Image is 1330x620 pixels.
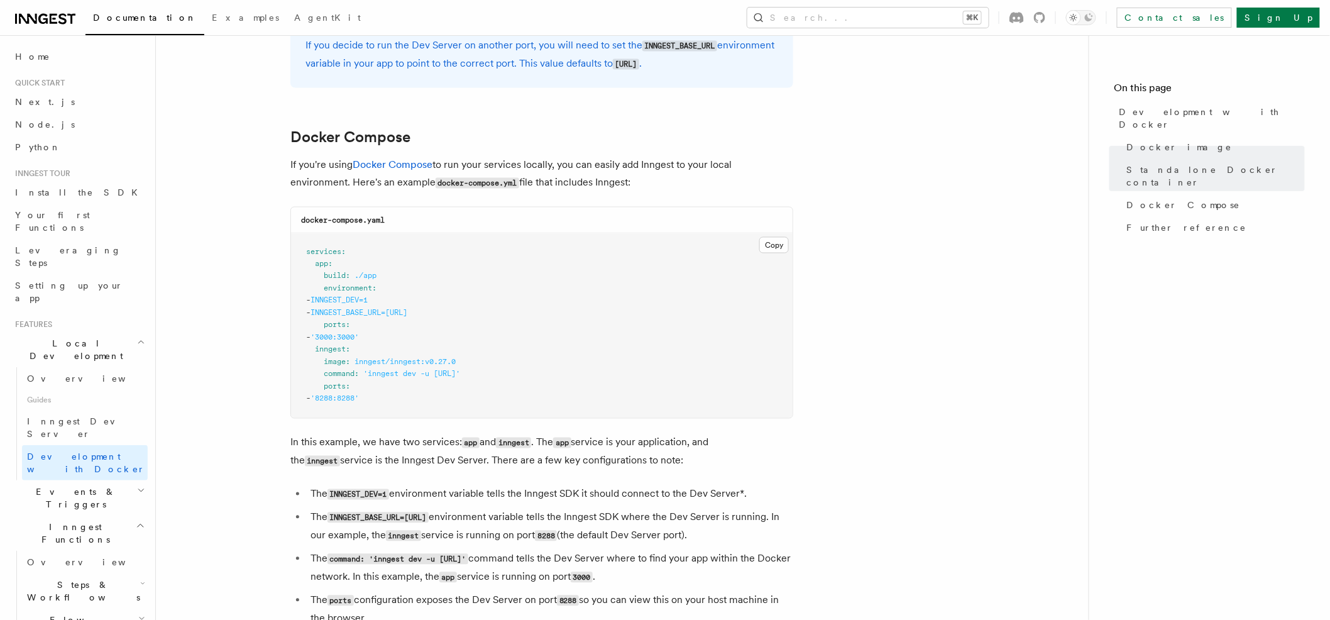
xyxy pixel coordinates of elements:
[22,445,148,480] a: Development with Docker
[10,169,70,179] span: Inngest tour
[439,572,457,583] code: app
[324,370,354,379] span: command
[307,485,793,504] li: The environment variable tells the Inngest SDK it should connect to the Dev Server*.
[301,216,385,224] code: docker-compose.yaml
[1066,10,1096,25] button: Toggle dark mode
[324,382,346,391] span: ports
[327,595,354,606] code: ports
[354,272,376,280] span: ./app
[212,13,279,23] span: Examples
[22,390,148,410] span: Guides
[327,489,389,500] code: INNGEST_DEV=1
[311,333,359,342] span: '3000:3000'
[306,296,311,305] span: -
[1114,101,1305,136] a: Development with Docker
[27,374,157,384] span: Overview
[324,321,346,329] span: ports
[27,451,145,474] span: Development with Docker
[1127,163,1305,189] span: Standalone Docker container
[311,309,407,318] span: INNGEST_BASE_URL=[URL]
[15,142,61,152] span: Python
[307,550,793,587] li: The command tells the Dev Server where to find your app within the Docker network. In this exampl...
[22,367,148,390] a: Overview
[15,97,75,107] span: Next.js
[22,578,140,604] span: Steps & Workflows
[759,237,789,253] button: Copy
[346,272,350,280] span: :
[15,119,75,130] span: Node.js
[10,181,148,204] a: Install the SDK
[10,91,148,113] a: Next.js
[15,210,90,233] span: Your first Functions
[346,382,350,391] span: :
[571,572,593,583] code: 3000
[324,272,346,280] span: build
[10,480,148,516] button: Events & Triggers
[354,358,456,367] span: inngest/inngest:v0.27.0
[290,434,793,470] p: In this example, we have two services: and . The service is your application, and the service is ...
[1122,216,1305,239] a: Further reference
[363,370,460,379] span: 'inngest dev -u [URL]'
[294,13,361,23] span: AgentKit
[305,456,340,467] code: inngest
[290,128,410,146] a: Docker Compose
[204,4,287,34] a: Examples
[436,178,519,189] code: docker-compose.yml
[10,319,52,329] span: Features
[1119,106,1305,131] span: Development with Docker
[535,531,557,541] code: 8288
[10,239,148,274] a: Leveraging Steps
[324,358,346,367] span: image
[306,394,311,403] span: -
[1122,194,1305,216] a: Docker Compose
[22,573,148,609] button: Steps & Workflows
[15,280,123,303] span: Setting up your app
[15,245,121,268] span: Leveraging Steps
[346,345,350,354] span: :
[1127,141,1233,153] span: Docker image
[354,370,359,379] span: :
[496,438,531,448] code: inngest
[306,333,311,342] span: -
[1122,158,1305,194] a: Standalone Docker container
[10,204,148,239] a: Your first Functions
[27,416,135,439] span: Inngest Dev Server
[15,50,50,63] span: Home
[10,332,148,367] button: Local Development
[10,274,148,309] a: Setting up your app
[10,78,65,88] span: Quick start
[341,247,346,256] span: :
[287,4,368,34] a: AgentKit
[22,410,148,445] a: Inngest Dev Server
[353,158,432,170] a: Docker Compose
[10,516,148,551] button: Inngest Functions
[1117,8,1232,28] a: Contact sales
[964,11,981,24] kbd: ⌘K
[22,551,148,573] a: Overview
[307,509,793,545] li: The environment variable tells the Inngest SDK where the Dev Server is running. In our example, t...
[10,367,148,480] div: Local Development
[306,247,341,256] span: services
[1127,199,1241,211] span: Docker Compose
[462,438,480,448] code: app
[553,438,571,448] code: app
[311,296,368,305] span: INNGEST_DEV=1
[328,260,332,268] span: :
[10,337,137,362] span: Local Development
[10,521,136,546] span: Inngest Functions
[324,284,372,293] span: environment
[1114,80,1305,101] h4: On this page
[747,8,989,28] button: Search...⌘K
[315,260,328,268] span: app
[557,595,579,606] code: 8288
[1122,136,1305,158] a: Docker image
[346,358,350,367] span: :
[306,309,311,318] span: -
[346,321,350,329] span: :
[15,187,145,197] span: Install the SDK
[386,531,421,541] code: inngest
[327,512,429,523] code: INNGEST_BASE_URL=[URL]
[1237,8,1320,28] a: Sign Up
[613,59,639,70] code: [URL]
[642,41,717,52] code: INNGEST_BASE_URL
